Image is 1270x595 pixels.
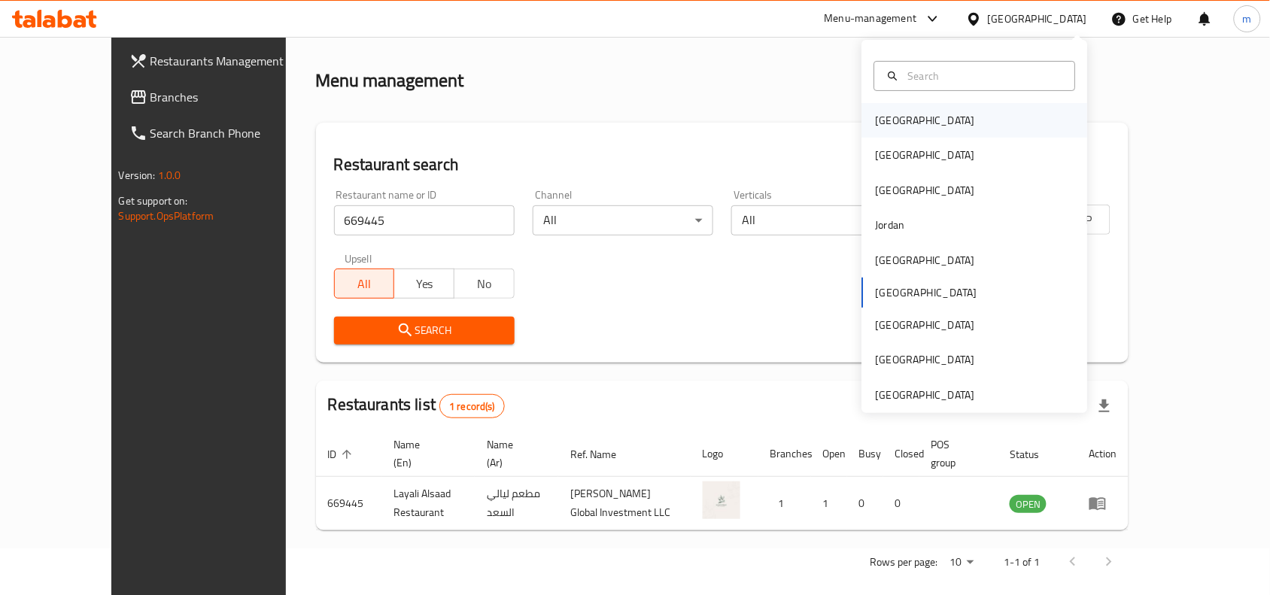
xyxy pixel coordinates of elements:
div: Export file [1086,388,1123,424]
span: OPEN [1010,496,1047,513]
span: 1.0.0 [158,165,181,185]
span: Menu management [381,20,482,38]
span: Branches [150,88,311,106]
span: Restaurants Management [150,52,311,70]
span: POS group [931,436,980,472]
a: Home [316,20,364,38]
td: [PERSON_NAME] Global Investment LLC [558,477,690,530]
span: ID [328,445,357,463]
input: Search [902,68,1066,84]
div: Rows per page: [943,551,980,574]
span: m [1243,11,1252,27]
td: مطعم ليالي السعد [475,477,558,530]
p: Rows per page: [870,553,937,572]
div: [GEOGRAPHIC_DATA] [876,147,975,163]
td: 1 [811,477,847,530]
th: Open [811,431,847,477]
h2: Restaurant search [334,153,1111,176]
a: Search Branch Phone [117,115,324,151]
a: Branches [117,79,324,115]
div: All [731,205,912,235]
th: Action [1077,431,1129,477]
span: 1 record(s) [440,399,504,414]
span: Version: [119,165,156,185]
h2: Menu management [316,68,464,93]
button: Yes [393,269,454,299]
span: Status [1010,445,1059,463]
div: [GEOGRAPHIC_DATA] [876,182,975,199]
td: 0 [847,477,883,530]
div: All [533,205,713,235]
button: No [454,269,515,299]
span: Yes [400,273,448,295]
div: [GEOGRAPHIC_DATA] [876,387,975,403]
th: Branches [758,431,811,477]
li: / [370,20,375,38]
span: Search Branch Phone [150,124,311,142]
span: Search [346,321,503,340]
td: 1 [758,477,811,530]
span: Ref. Name [570,445,636,463]
button: Search [334,317,515,345]
div: Jordan [876,217,905,233]
th: Busy [847,431,883,477]
div: Total records count [439,394,505,418]
span: Name (En) [394,436,457,472]
div: Menu [1089,494,1117,512]
img: Layali Alsaad Restaurant [703,481,740,519]
span: All [341,273,389,295]
div: [GEOGRAPHIC_DATA] [876,351,975,368]
span: Name (Ar) [487,436,540,472]
div: [GEOGRAPHIC_DATA] [876,112,975,129]
th: Logo [691,431,758,477]
th: Closed [883,431,919,477]
label: Upsell [345,253,372,264]
td: 669445 [316,477,382,530]
div: [GEOGRAPHIC_DATA] [988,11,1087,27]
span: Get support on: [119,191,188,211]
div: [GEOGRAPHIC_DATA] [876,252,975,269]
span: No [460,273,509,295]
div: [GEOGRAPHIC_DATA] [876,317,975,333]
div: Menu-management [825,10,917,28]
h2: Restaurants list [328,393,505,418]
p: 1-1 of 1 [1004,553,1040,572]
a: Support.OpsPlatform [119,206,214,226]
input: Search for restaurant name or ID.. [334,205,515,235]
button: All [334,269,395,299]
div: OPEN [1010,495,1047,513]
a: Restaurants Management [117,43,324,79]
td: 0 [883,477,919,530]
td: Layali Alsaad Restaurant [382,477,475,530]
table: enhanced table [316,431,1129,530]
